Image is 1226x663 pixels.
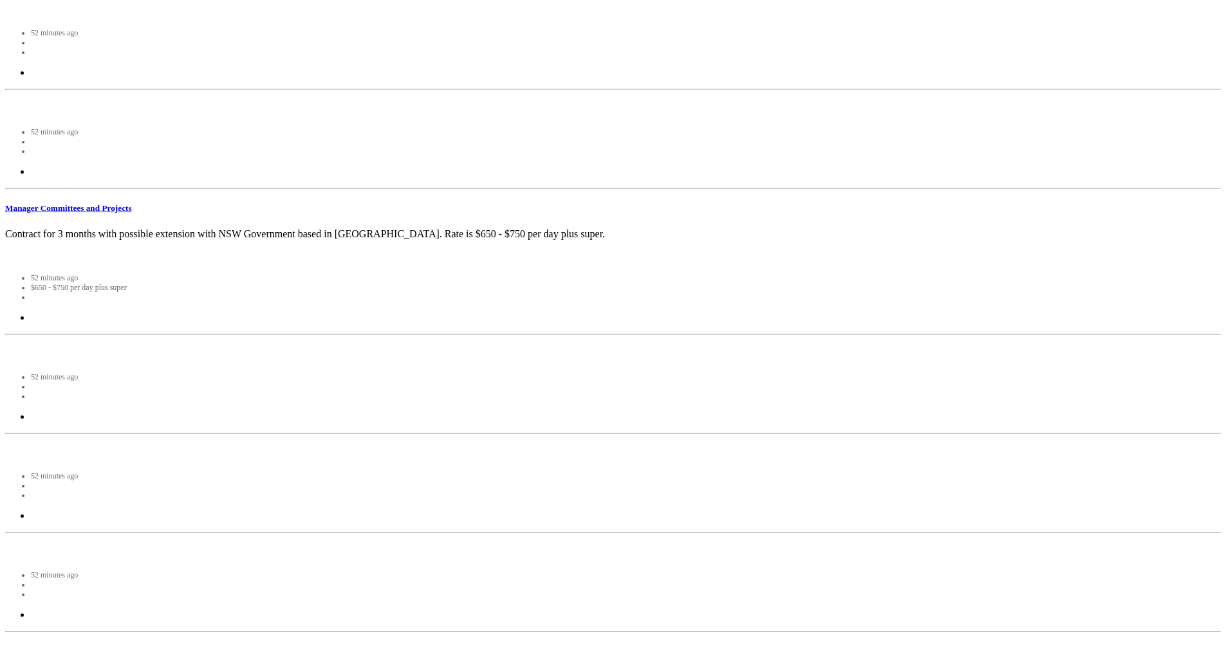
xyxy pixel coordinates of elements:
li: 52 minutes ago [31,273,1221,283]
li: 52 minutes ago [31,28,1221,38]
li: 52 minutes ago [31,570,1221,580]
li: 52 minutes ago [31,372,1221,382]
a: Manager Committees and Projects [5,203,132,213]
li: 52 minutes ago [31,471,1221,481]
p: Contract for 3 months with possible extension with NSW Government based in [GEOGRAPHIC_DATA]. Rat... [5,228,1221,240]
li: $650 - $750 per day plus super [31,283,1221,293]
li: 52 minutes ago [31,127,1221,137]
